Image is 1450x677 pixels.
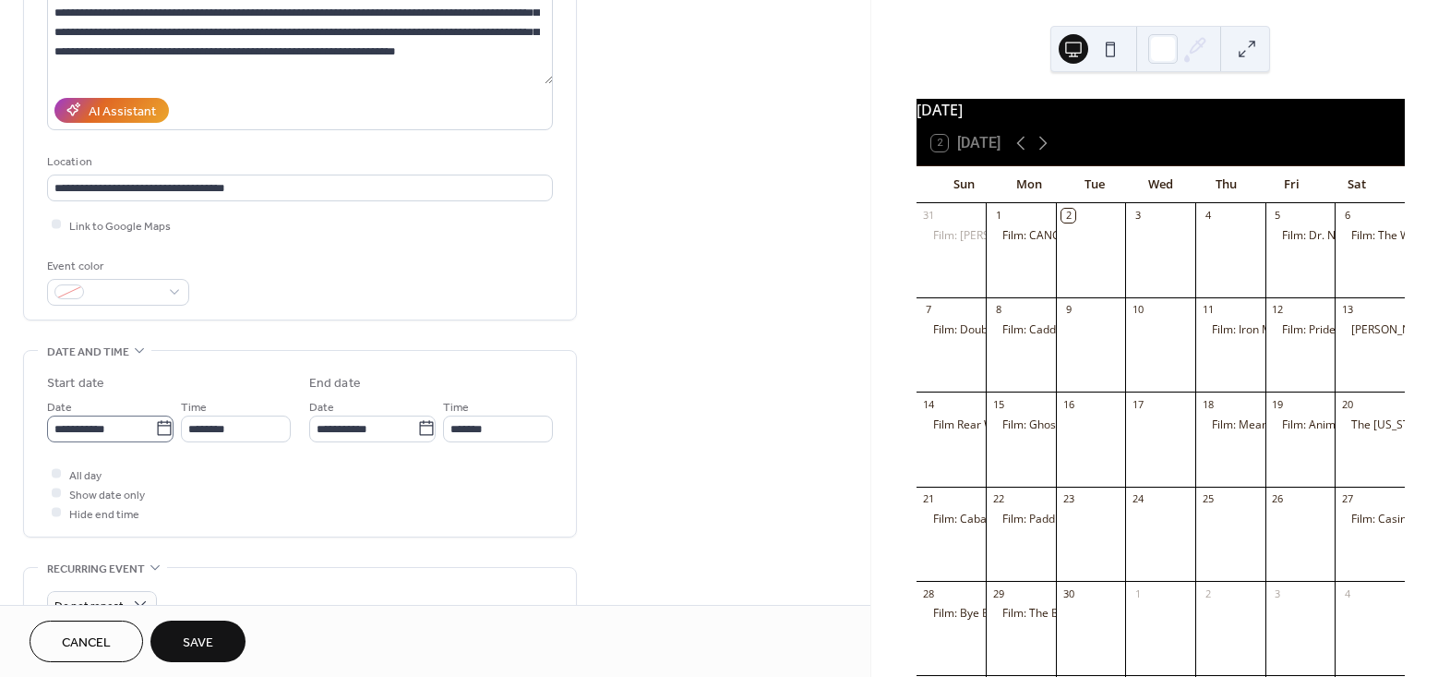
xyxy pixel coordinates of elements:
div: The New York Bee Gees pres. by Full Tilt Entertainment [1335,417,1405,433]
div: Film: CANCELED Harry Potter and The Prisoner of Azkaban [986,228,1056,244]
div: 19 [1271,397,1285,411]
div: 28 [922,586,936,600]
div: 18 [1201,397,1215,411]
div: Film: The Bourne Ultimatum [986,606,1056,622]
div: 9 [1061,303,1075,317]
span: Link to Google Maps [69,216,171,236]
div: 16 [1061,397,1075,411]
div: Film: Pride & Prejudice [1282,322,1397,338]
div: Film: Cabaret [917,512,987,527]
div: Film: Caddyshack [1002,322,1091,338]
div: Film: Ferris Bueller's Day Off [917,228,987,244]
span: Do not repeat [54,595,124,616]
div: 3 [1271,586,1285,600]
div: Thu [1193,166,1259,203]
div: 21 [922,492,936,506]
div: 22 [991,492,1005,506]
div: 26 [1271,492,1285,506]
div: Sun [931,166,997,203]
button: AI Assistant [54,98,169,123]
div: Film: Mean Girls [1195,417,1265,433]
div: Location [47,152,549,172]
div: 23 [1061,492,1075,506]
div: 3 [1131,209,1144,223]
div: Film: The Wolf of Wall Street [1335,228,1405,244]
div: Film: Mean Girls [1212,417,1295,433]
div: Fri [1259,166,1324,203]
div: Film: Dr. No [1282,228,1342,244]
div: Film: Animal House [1282,417,1381,433]
div: Hamza Namira Live in Florida pres. by Rogue Virtue [1335,322,1405,338]
div: 2 [1061,209,1075,223]
div: 27 [1340,492,1354,506]
span: Save [183,634,213,653]
div: [DATE] [917,99,1405,121]
div: 30 [1061,586,1075,600]
div: 12 [1271,303,1285,317]
div: Film: Iron Man [1212,322,1285,338]
div: 20 [1340,397,1354,411]
div: 17 [1131,397,1144,411]
div: Tue [1062,166,1128,203]
div: 15 [991,397,1005,411]
div: Film: Caddyshack [986,322,1056,338]
div: Film: [PERSON_NAME]'s Day Off [933,228,1096,244]
div: Film: Ghostbusters [1002,417,1098,433]
div: 13 [1340,303,1354,317]
div: Start date [47,374,104,393]
div: 29 [991,586,1005,600]
div: 6 [1340,209,1354,223]
span: Date and time [47,343,129,362]
div: Film: Casino Royale [1351,512,1450,527]
button: Cancel [30,621,143,662]
button: Save [150,621,246,662]
span: Show date only [69,485,145,504]
div: 5 [1271,209,1285,223]
div: 31 [922,209,936,223]
div: Film: Casino Royale [1335,512,1405,527]
div: Film: Cabaret [933,512,1001,527]
div: Film: Iron Man [1195,322,1265,338]
span: All day [69,465,102,485]
div: 14 [922,397,936,411]
span: Date [47,397,72,417]
div: 7 [922,303,936,317]
div: 11 [1201,303,1215,317]
div: Sat [1324,166,1390,203]
div: 8 [991,303,1005,317]
div: Film: Bye Bye Birdie [917,606,987,622]
div: End date [309,374,361,393]
div: Film: Paddington 2 [1002,512,1096,527]
div: Film: Dr. No [1265,228,1336,244]
div: Film Rear Window [933,417,1025,433]
span: Recurring event [47,560,145,579]
div: 25 [1201,492,1215,506]
div: 1 [1131,586,1144,600]
div: Film: Pride & Prejudice [1265,322,1336,338]
span: Cancel [62,634,111,653]
div: Film: CANCELED [PERSON_NAME] and The Prisoner of Azkaban [1002,228,1326,244]
div: AI Assistant [89,102,156,121]
div: Film: Double Indemnity [917,322,987,338]
div: Film: The Bourne Ultimatum [1002,606,1146,622]
div: Film: Bye Bye Birdie [933,606,1035,622]
div: Mon [997,166,1062,203]
span: Time [181,397,207,417]
div: 4 [1340,586,1354,600]
div: Film: Double Indemnity [933,322,1050,338]
span: Hide end time [69,504,139,524]
div: Film: Ghostbusters [986,417,1056,433]
span: Date [309,397,334,417]
span: Time [443,397,469,417]
div: Film Rear Window [917,417,987,433]
div: 1 [991,209,1005,223]
div: 10 [1131,303,1144,317]
div: 2 [1201,586,1215,600]
div: Event color [47,257,186,276]
div: Wed [1128,166,1193,203]
div: Film: Animal House [1265,417,1336,433]
div: 24 [1131,492,1144,506]
div: Film: Paddington 2 [986,512,1056,527]
div: 4 [1201,209,1215,223]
